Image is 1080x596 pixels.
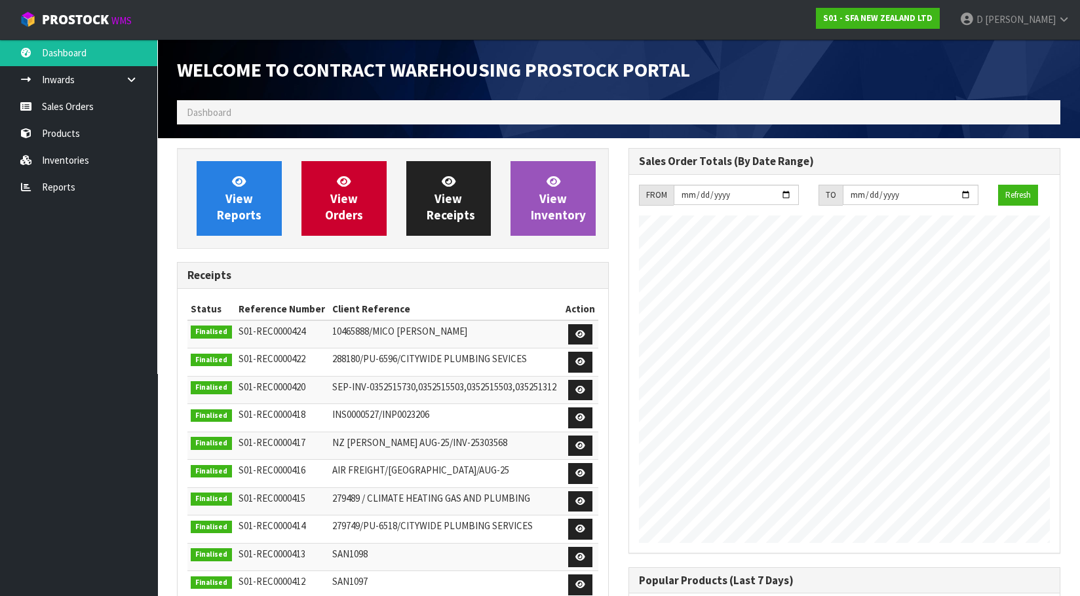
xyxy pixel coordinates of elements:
h3: Sales Order Totals (By Date Range) [639,155,1050,168]
span: 10465888/MICO [PERSON_NAME] [332,325,467,337]
th: Action [562,299,599,320]
span: Finalised [191,354,232,367]
span: NZ [PERSON_NAME] AUG-25/INV-25303568 [332,436,507,449]
span: Finalised [191,493,232,506]
span: S01-REC0000414 [239,519,305,532]
span: S01-REC0000424 [239,325,305,337]
a: ViewReports [197,161,282,236]
span: S01-REC0000422 [239,352,305,365]
span: S01-REC0000420 [239,381,305,393]
th: Status [187,299,235,320]
span: SAN1097 [332,575,368,587]
small: WMS [111,14,132,27]
span: Finalised [191,548,232,561]
span: ProStock [42,11,109,28]
span: INS0000527/INP0023206 [332,408,429,420]
span: S01-REC0000415 [239,492,305,504]
span: S01-REC0000417 [239,436,305,449]
span: Welcome to Contract Warehousing ProStock Portal [177,57,690,82]
span: D [976,13,983,26]
span: View Reports [217,174,261,223]
span: Finalised [191,521,232,534]
span: SEP-INV-0352515730,0352515503,0352515503,035251312 [332,381,556,393]
span: S01-REC0000416 [239,464,305,476]
a: ViewInventory [511,161,596,236]
span: Finalised [191,381,232,394]
span: Dashboard [187,106,231,119]
span: Finalised [191,437,232,450]
div: TO [819,185,843,206]
strong: S01 - SFA NEW ZEALAND LTD [823,12,933,24]
span: 279749/PU-6518/CITYWIDE PLUMBING SERVICES [332,519,533,532]
span: Finalised [191,326,232,339]
button: Refresh [998,185,1038,206]
span: Finalised [191,576,232,589]
span: View Receipts [427,174,475,223]
h3: Receipts [187,269,598,282]
span: SAN1098 [332,548,368,560]
span: View Orders [325,174,363,223]
span: S01-REC0000418 [239,408,305,420]
span: Finalised [191,409,232,422]
span: View Inventory [531,174,586,223]
a: ViewReceipts [406,161,492,236]
h3: Popular Products (Last 7 Days) [639,574,1050,587]
span: [PERSON_NAME] [985,13,1056,26]
span: AIR FREIGHT/[GEOGRAPHIC_DATA]/AUG-25 [332,464,509,476]
a: ViewOrders [301,161,387,236]
div: FROM [639,185,674,206]
span: 288180/PU-6596/CITYWIDE PLUMBING SEVICES [332,352,527,365]
span: Finalised [191,465,232,478]
th: Client Reference [329,299,562,320]
span: S01-REC0000412 [239,575,305,587]
img: cube-alt.png [20,11,36,28]
span: 279489 / CLIMATE HEATING GAS AND PLUMBING [332,492,530,504]
th: Reference Number [235,299,329,320]
span: S01-REC0000413 [239,548,305,560]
